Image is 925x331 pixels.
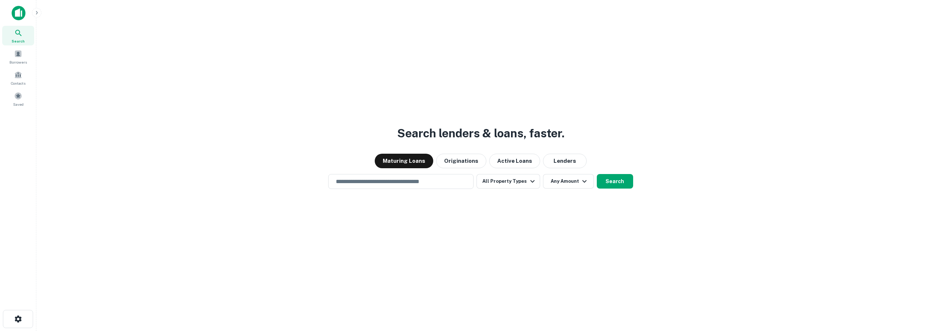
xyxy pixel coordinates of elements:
a: Contacts [2,68,34,88]
button: All Property Types [476,174,540,189]
button: Search [597,174,633,189]
span: Contacts [11,80,25,86]
button: Any Amount [543,174,594,189]
a: Borrowers [2,47,34,66]
span: Search [12,38,25,44]
h3: Search lenders & loans, faster. [397,125,564,142]
span: Saved [13,101,24,107]
a: Saved [2,89,34,109]
span: Borrowers [9,59,27,65]
a: Search [2,26,34,45]
img: capitalize-icon.png [12,6,25,20]
button: Active Loans [489,154,540,168]
button: Lenders [543,154,587,168]
button: Maturing Loans [375,154,433,168]
button: Originations [436,154,486,168]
